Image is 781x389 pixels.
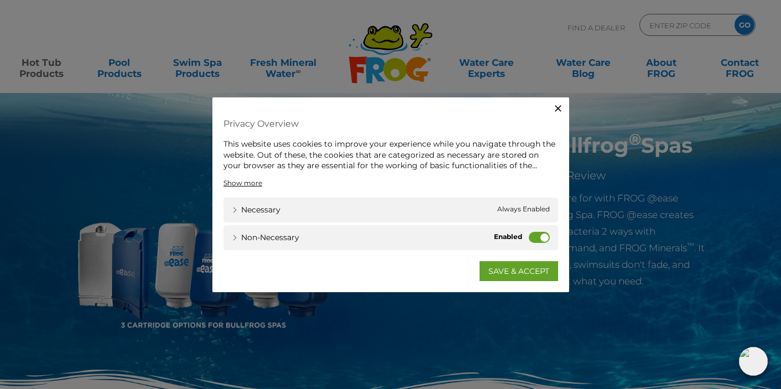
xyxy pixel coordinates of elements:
span: Always Enabled [497,204,550,215]
a: Show more [223,178,262,188]
a: Non-necessary [232,231,299,243]
h4: Privacy Overview [223,114,558,133]
img: openIcon [739,347,768,376]
a: Necessary [232,204,280,215]
div: This website uses cookies to improve your experience while you navigate through the website. Out ... [223,139,558,172]
a: SAVE & ACCEPT [480,261,558,281]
